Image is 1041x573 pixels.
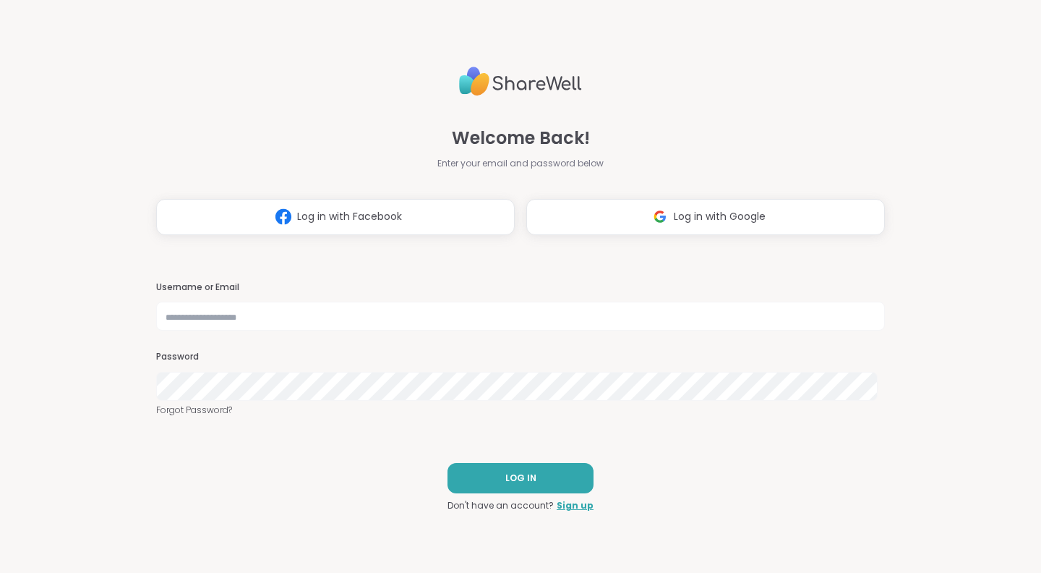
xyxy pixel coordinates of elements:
button: Log in with Google [526,199,885,235]
span: Log in with Facebook [297,209,402,224]
span: Welcome Back! [452,125,590,151]
h3: Password [156,351,885,363]
span: Log in with Google [674,209,766,224]
a: Sign up [557,499,594,512]
img: ShareWell Logomark [270,203,297,230]
button: Log in with Facebook [156,199,515,235]
span: Don't have an account? [447,499,554,512]
h3: Username or Email [156,281,885,294]
img: ShareWell Logomark [646,203,674,230]
a: Forgot Password? [156,404,885,417]
span: Enter your email and password below [437,157,604,170]
span: LOG IN [505,472,536,485]
img: ShareWell Logo [459,61,582,102]
button: LOG IN [447,463,594,493]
